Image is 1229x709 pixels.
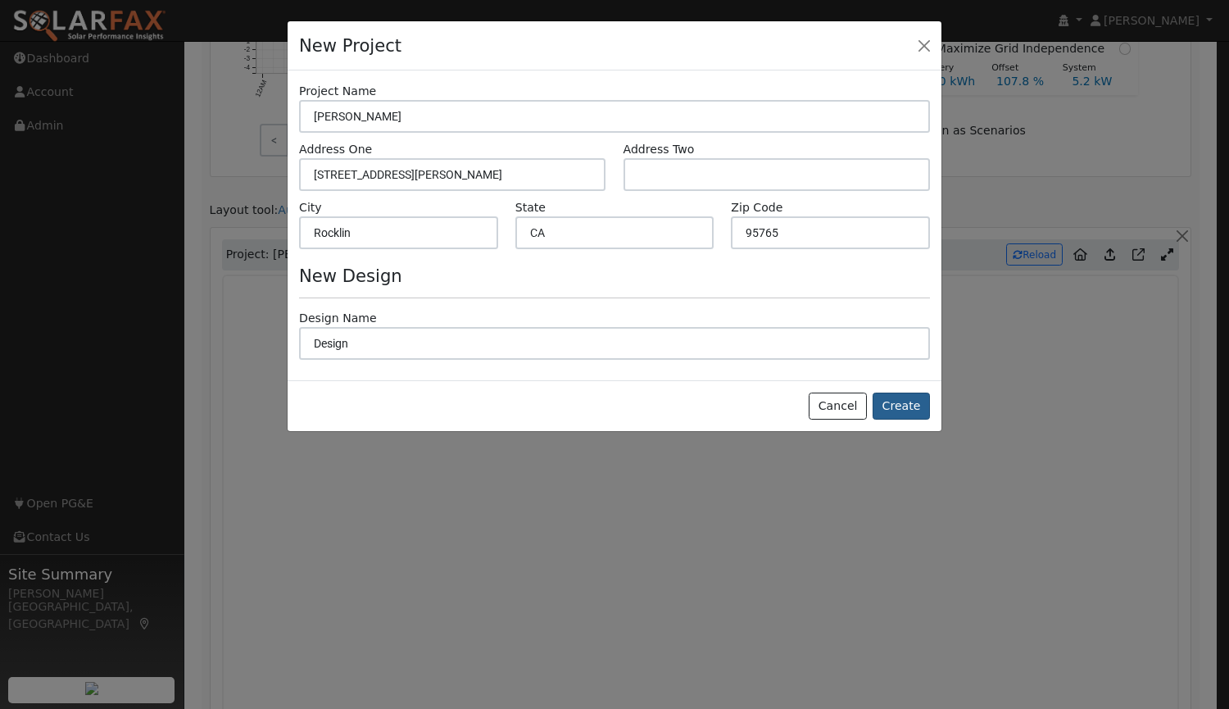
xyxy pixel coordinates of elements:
[299,83,376,100] label: Project Name
[515,199,546,216] label: State
[873,393,930,420] button: Create
[299,141,372,158] label: Address One
[624,141,695,158] label: Address Two
[731,199,782,216] label: Zip Code
[299,199,322,216] label: City
[809,393,867,420] button: Cancel
[299,266,930,286] h4: New Design
[299,33,401,59] h4: New Project
[299,310,377,327] label: Design Name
